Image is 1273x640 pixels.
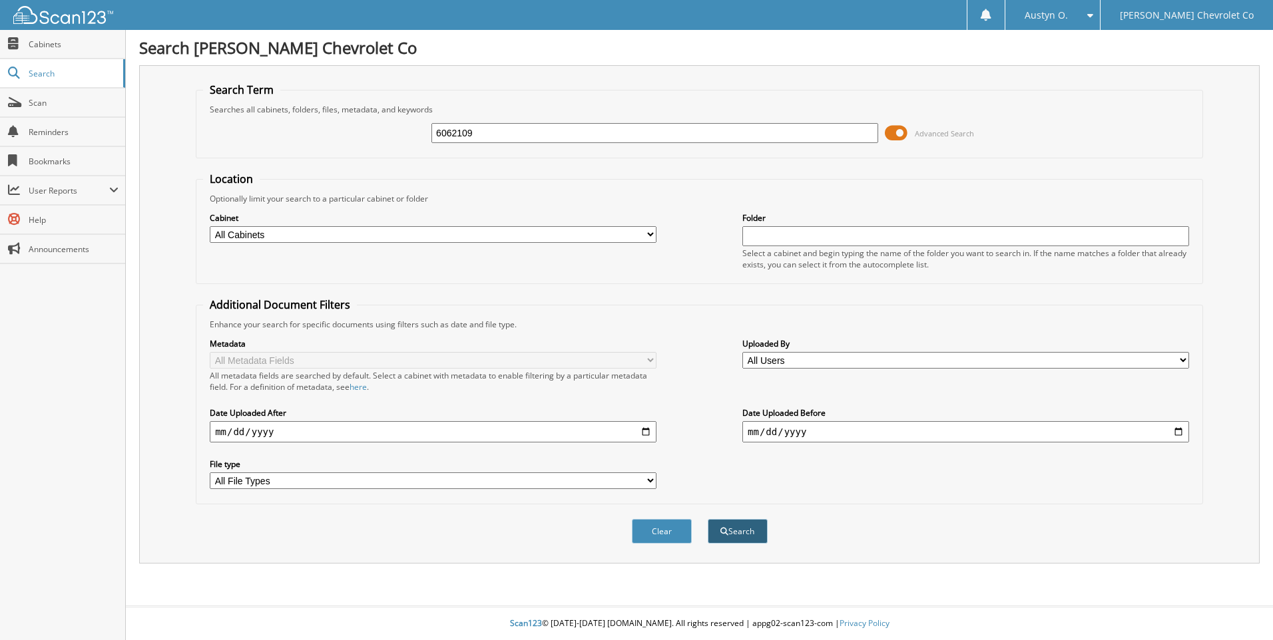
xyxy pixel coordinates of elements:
[139,37,1260,59] h1: Search [PERSON_NAME] Chevrolet Co
[708,519,768,544] button: Search
[29,243,119,255] span: Announcements
[203,193,1196,204] div: Optionally limit your search to a particular cabinet or folder
[13,6,113,24] img: scan123-logo-white.svg
[742,338,1189,349] label: Uploaded By
[350,381,367,393] a: here
[510,617,542,629] span: Scan123
[210,407,656,418] label: Date Uploaded After
[29,39,119,50] span: Cabinets
[29,97,119,108] span: Scan
[1120,11,1254,19] span: [PERSON_NAME] Chevrolet Co
[210,458,656,470] label: File type
[203,172,260,186] legend: Location
[1206,576,1273,640] iframe: Chat Widget
[126,607,1273,640] div: © [DATE]-[DATE] [DOMAIN_NAME]. All rights reserved | appg02-scan123-com |
[210,212,656,224] label: Cabinet
[210,338,656,349] label: Metadata
[915,128,974,138] span: Advanced Search
[203,297,357,312] legend: Additional Document Filters
[29,156,119,167] span: Bookmarks
[29,68,117,79] span: Search
[29,126,119,138] span: Reminders
[742,407,1189,418] label: Date Uploaded Before
[29,214,119,226] span: Help
[203,82,280,97] legend: Search Term
[742,212,1189,224] label: Folder
[1025,11,1068,19] span: Austyn O.
[203,104,1196,115] div: Searches all cabinets, folders, files, metadata, and keywords
[742,421,1189,442] input: end
[210,370,656,393] div: All metadata fields are searched by default. Select a cabinet with metadata to enable filtering b...
[840,617,890,629] a: Privacy Policy
[742,247,1189,270] div: Select a cabinet and begin typing the name of the folder you want to search in. If the name match...
[203,319,1196,330] div: Enhance your search for specific documents using filters such as date and file type.
[632,519,692,544] button: Clear
[29,185,109,196] span: User Reports
[210,421,656,442] input: start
